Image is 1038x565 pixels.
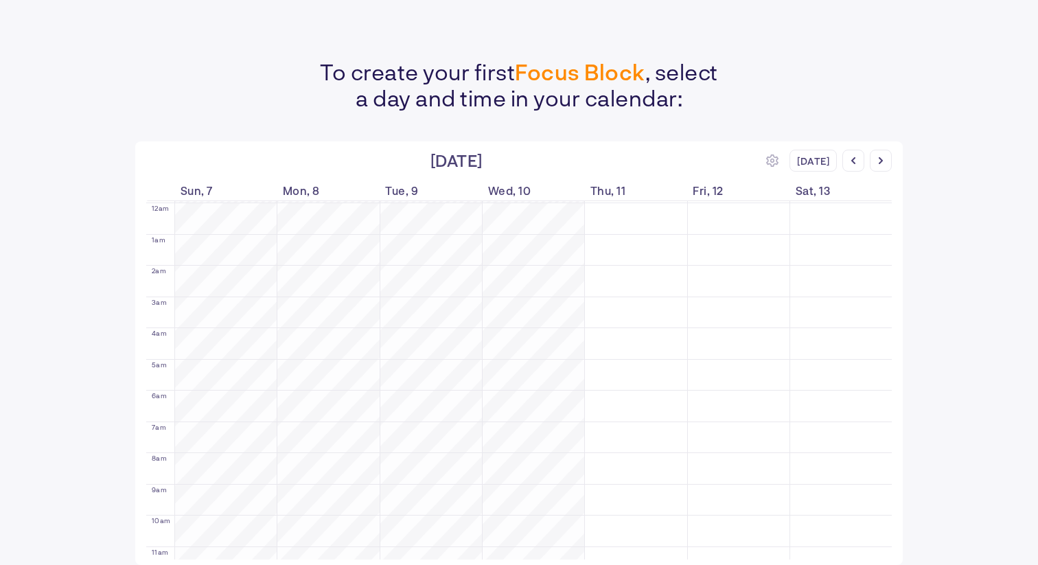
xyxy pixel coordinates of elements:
[693,183,789,198] a: Fri, 12
[796,183,892,198] a: Sat, 13
[385,183,482,198] a: Tue, 9
[152,517,171,524] div: 10am
[152,330,168,336] div: 4am
[152,299,168,305] div: 3am
[152,392,168,399] div: 6am
[152,424,167,430] div: 7am
[283,183,380,198] a: Mon, 8
[152,361,168,368] div: 5am
[152,205,170,211] div: 12am
[789,150,837,172] div: [DATE]
[181,183,277,198] a: Sun, 7
[152,549,169,555] div: 11am
[152,486,168,493] div: 9am
[488,183,585,198] a: Wed, 10
[430,150,483,172] div: [DATE]
[590,183,687,198] a: Thu, 11
[152,267,167,274] div: 2am
[515,58,645,84] strong: Focus Block
[152,236,166,243] div: 1am
[152,454,168,461] div: 8am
